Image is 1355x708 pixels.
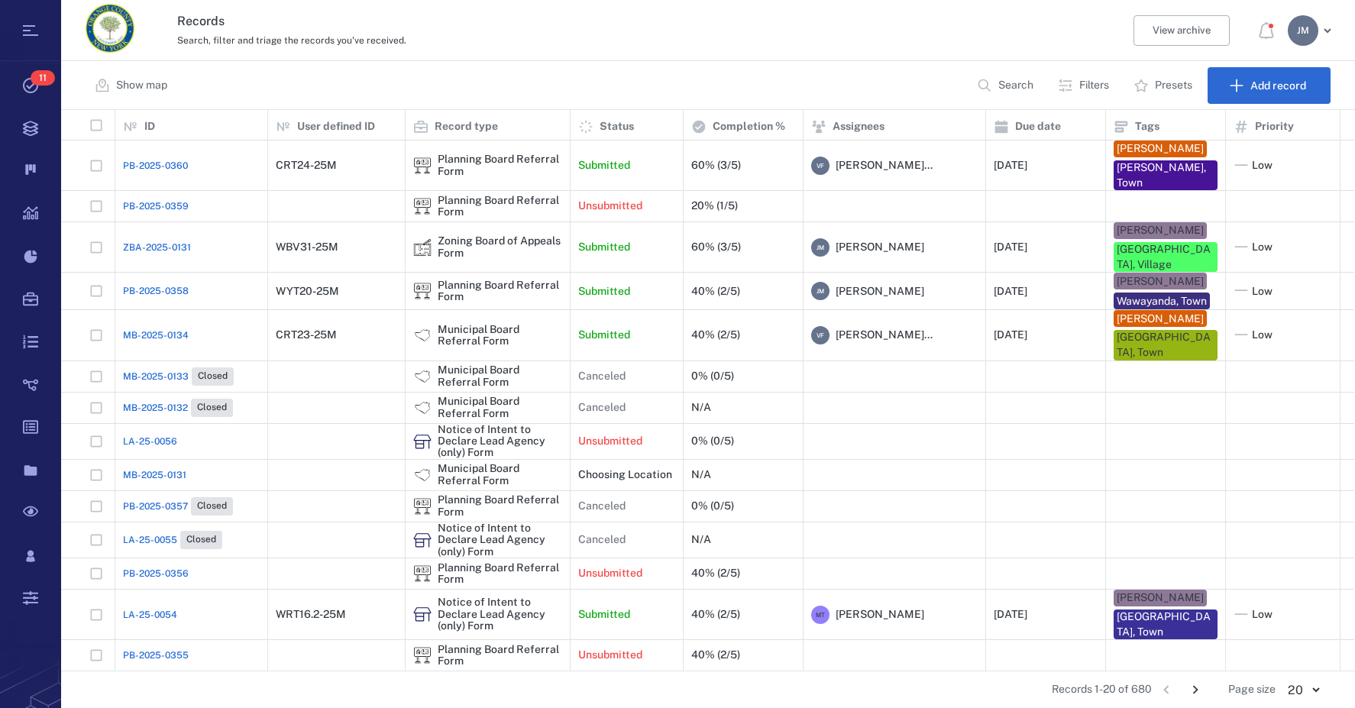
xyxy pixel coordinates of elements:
[123,435,177,448] span: LA-25-0056
[1117,590,1204,606] div: [PERSON_NAME]
[123,499,188,513] span: PB-2025-0357
[438,562,562,586] div: Planning Board Referral Form
[123,468,186,482] span: MB-2025-0131
[183,533,219,546] span: Closed
[1117,294,1207,309] div: Wawayanda, Town
[994,160,1027,171] div: [DATE]
[833,119,884,134] p: Assignees
[123,284,189,298] span: PB-2025-0358
[438,280,562,303] div: Planning Board Referral Form
[691,649,740,661] div: 40% (2/5)
[413,157,432,175] div: Planning Board Referral Form
[836,607,924,622] span: [PERSON_NAME]
[413,466,432,484] div: Municipal Board Referral Form
[413,466,432,484] img: icon Municipal Board Referral Form
[1208,67,1331,104] button: Add record
[968,67,1046,104] button: Search
[123,497,233,516] a: PB-2025-0357Closed
[413,197,432,215] div: Planning Board Referral Form
[1255,119,1294,134] p: Priority
[413,497,432,516] div: Planning Board Referral Form
[413,564,432,583] img: icon Planning Board Referral Form
[1183,677,1208,702] button: Go to next page
[1052,682,1152,697] span: Records 1-20 of 680
[1049,67,1121,104] button: Filters
[836,158,933,173] span: [PERSON_NAME]...
[1252,607,1273,622] span: Low
[123,159,188,173] span: PB-2025-0360
[811,326,829,344] div: V F
[691,329,740,341] div: 40% (2/5)
[438,522,562,558] div: Notice of Intent to Declare Lead Agency (only) Form
[1117,330,1214,360] div: [GEOGRAPHIC_DATA], Town
[413,646,432,664] div: Planning Board Referral Form
[691,370,734,382] div: 0% (0/5)
[1117,609,1214,639] div: [GEOGRAPHIC_DATA], Town
[811,606,829,624] div: M T
[691,469,711,480] div: N/A
[1117,223,1204,238] div: [PERSON_NAME]
[811,282,829,300] div: J M
[836,328,933,343] span: [PERSON_NAME]...
[1117,312,1204,327] div: [PERSON_NAME]
[276,160,337,171] div: CRT24-25M
[413,197,432,215] img: icon Planning Board Referral Form
[1288,15,1337,46] button: JM
[438,644,562,668] div: Planning Board Referral Form
[1117,242,1214,272] div: [GEOGRAPHIC_DATA], Village
[413,282,432,300] img: icon Planning Board Referral Form
[578,566,642,581] p: Unsubmitted
[578,240,630,255] p: Submitted
[1152,677,1210,702] nav: pagination navigation
[1117,274,1204,289] div: [PERSON_NAME]
[413,282,432,300] div: Planning Board Referral Form
[578,158,630,173] p: Submitted
[123,199,189,213] span: PB-2025-0359
[1135,119,1159,134] p: Tags
[413,326,432,344] div: Municipal Board Referral Form
[1252,240,1273,255] span: Low
[1252,158,1273,173] span: Low
[413,564,432,583] div: Planning Board Referral Form
[123,533,177,547] span: LA-25-0055
[116,78,167,93] p: Show map
[123,608,177,622] a: LA-25-0054
[578,284,630,299] p: Submitted
[177,35,406,46] span: Search, filter and triage the records you've received.
[86,4,134,58] a: Go home
[413,367,432,386] div: Municipal Board Referral Form
[276,609,346,620] div: WRT16.2-25M
[438,494,562,518] div: Planning Board Referral Form
[194,499,230,512] span: Closed
[438,364,562,388] div: Municipal Board Referral Form
[438,396,562,419] div: Municipal Board Referral Form
[691,567,740,579] div: 40% (2/5)
[578,648,642,663] p: Unsubmitted
[1288,15,1318,46] div: J M
[438,424,562,459] div: Notice of Intent to Declare Lead Agency (only) Form
[836,240,924,255] span: [PERSON_NAME]
[135,11,167,24] span: Help
[691,402,711,413] div: N/A
[578,607,630,622] p: Submitted
[86,67,179,104] button: Show map
[413,605,432,623] div: Notice of Intent to Declare Lead Agency (only) Form
[413,326,432,344] img: icon Municipal Board Referral Form
[994,329,1027,341] div: [DATE]
[1117,160,1214,190] div: [PERSON_NAME], Town
[578,199,642,214] p: Unsubmitted
[1117,141,1204,157] div: [PERSON_NAME]
[994,609,1027,620] div: [DATE]
[413,238,432,257] img: icon Zoning Board of Appeals Form
[413,367,432,386] img: icon Municipal Board Referral Form
[123,328,189,342] span: MB-2025-0134
[177,12,920,31] h3: Records
[578,400,626,415] p: Canceled
[413,238,432,257] div: Zoning Board of Appeals Form
[123,567,189,580] span: PB-2025-0356
[578,369,626,384] p: Canceled
[194,401,230,414] span: Closed
[1252,284,1273,299] span: Low
[438,324,562,348] div: Municipal Board Referral Form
